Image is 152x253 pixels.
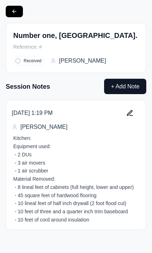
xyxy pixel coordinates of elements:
div: [PERSON_NAME] [50,57,106,65]
div: [PERSON_NAME] [12,123,140,131]
p: Received [24,58,41,64]
div: Number one, [GEOGRAPHIC_DATA]. [13,30,139,40]
div: [DATE] 1:19 PM [12,109,53,117]
div: Reference: # [13,43,139,50]
button: + Add Note [104,79,146,94]
div: Session Notes [6,82,50,92]
div: Kitchen: Equipment used: - 2 DUs - 3 air movers - 1 air scrubber Material Removed: - 8 lineal fee... [13,134,140,224]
